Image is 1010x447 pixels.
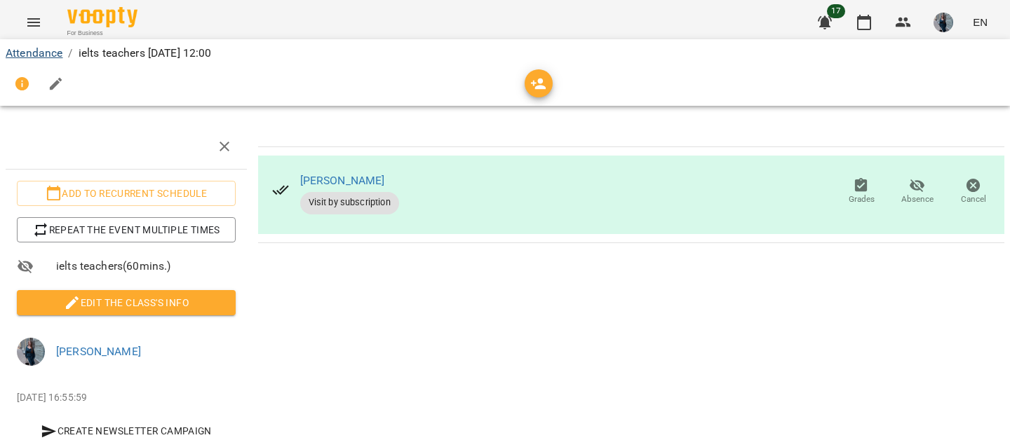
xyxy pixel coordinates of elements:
button: Absence [889,172,945,212]
a: Attendance [6,46,62,60]
img: bfffc1ebdc99cb2c845fa0ad6ea9d4d3.jpeg [17,338,45,366]
span: ielts teachers ( 60 mins. ) [56,258,236,275]
span: Add to recurrent schedule [28,185,224,202]
button: Cancel [945,172,1002,212]
span: For Business [67,29,137,38]
button: Grades [833,172,889,212]
nav: breadcrumb [6,45,1004,62]
button: EN [967,9,993,35]
span: Cancel [961,193,986,205]
p: ielts teachers [DATE] 12:00 [79,45,212,62]
p: [DATE] 16:55:59 [17,391,236,405]
span: 17 [827,4,845,18]
span: Grades [849,193,875,205]
button: Menu [17,6,50,39]
img: bfffc1ebdc99cb2c845fa0ad6ea9d4d3.jpeg [934,13,953,32]
button: Repeat the event multiple times [17,217,236,242]
span: EN [973,15,988,29]
button: Edit the class's Info [17,290,236,315]
li: / [68,45,72,62]
a: [PERSON_NAME] [56,345,141,358]
span: Edit the class's Info [28,294,224,311]
span: Repeat the event multiple times [28,221,224,238]
span: Create Newsletter Campaign [22,422,230,439]
button: Add to recurrent schedule [17,181,236,206]
a: [PERSON_NAME] [300,174,385,187]
span: Absence [901,193,934,205]
img: Voopty Logo [67,7,137,27]
button: Create Newsletter Campaign [17,418,236,443]
span: Visit by subscription [300,196,399,209]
